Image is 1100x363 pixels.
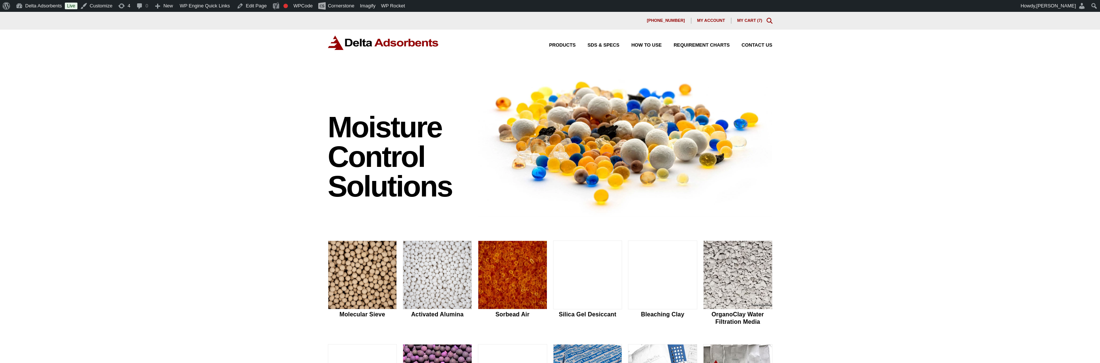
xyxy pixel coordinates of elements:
a: How to Use [619,43,662,48]
a: Bleaching Clay [628,241,697,326]
a: Silica Gel Desiccant [553,241,622,326]
a: Products [537,43,576,48]
h2: Bleaching Clay [628,311,697,318]
div: Toggle Modal Content [767,18,772,24]
span: Requirement Charts [674,43,730,48]
span: My account [697,19,725,23]
span: Contact Us [742,43,772,48]
span: Products [549,43,576,48]
a: Requirement Charts [662,43,730,48]
span: How to Use [631,43,662,48]
img: Image [478,68,772,217]
a: [PHONE_NUMBER] [641,18,691,24]
a: My Cart (7) [737,18,762,23]
a: Sorbead Air [478,241,547,326]
h2: Activated Alumina [403,311,472,318]
h2: Molecular Sieve [328,311,397,318]
img: Delta Adsorbents [328,36,439,50]
a: Live [65,3,77,9]
a: SDS & SPECS [576,43,619,48]
h2: Silica Gel Desiccant [553,311,622,318]
a: My account [691,18,731,24]
span: 7 [758,18,761,23]
a: Activated Alumina [403,241,472,326]
span: [PHONE_NUMBER] [647,19,685,23]
a: Molecular Sieve [328,241,397,326]
a: OrganoClay Water Filtration Media [703,241,772,326]
h1: Moisture Control Solutions [328,112,471,201]
span: SDS & SPECS [588,43,619,48]
h2: OrganoClay Water Filtration Media [703,311,772,325]
a: Contact Us [730,43,772,48]
div: Focus keyphrase not set [283,4,288,8]
h2: Sorbead Air [478,311,547,318]
span: [PERSON_NAME] [1036,3,1076,9]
